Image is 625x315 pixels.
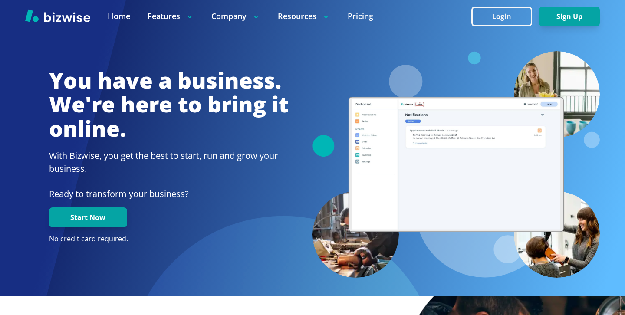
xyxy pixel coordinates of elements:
h1: You have a business. We're here to bring it online. [49,69,289,141]
p: Features [148,11,194,22]
h2: With Bizwise, you get the best to start, run and grow your business. [49,149,289,175]
button: Sign Up [539,7,600,26]
p: Resources [278,11,330,22]
p: Company [211,11,260,22]
button: Login [471,7,532,26]
a: Pricing [348,11,373,22]
p: Ready to transform your business? [49,187,289,200]
img: Bizwise Logo [25,9,90,22]
a: Login [471,13,539,21]
a: Home [108,11,130,22]
a: Start Now [49,213,127,222]
a: Sign Up [539,13,600,21]
p: No credit card required. [49,234,289,244]
button: Start Now [49,207,127,227]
